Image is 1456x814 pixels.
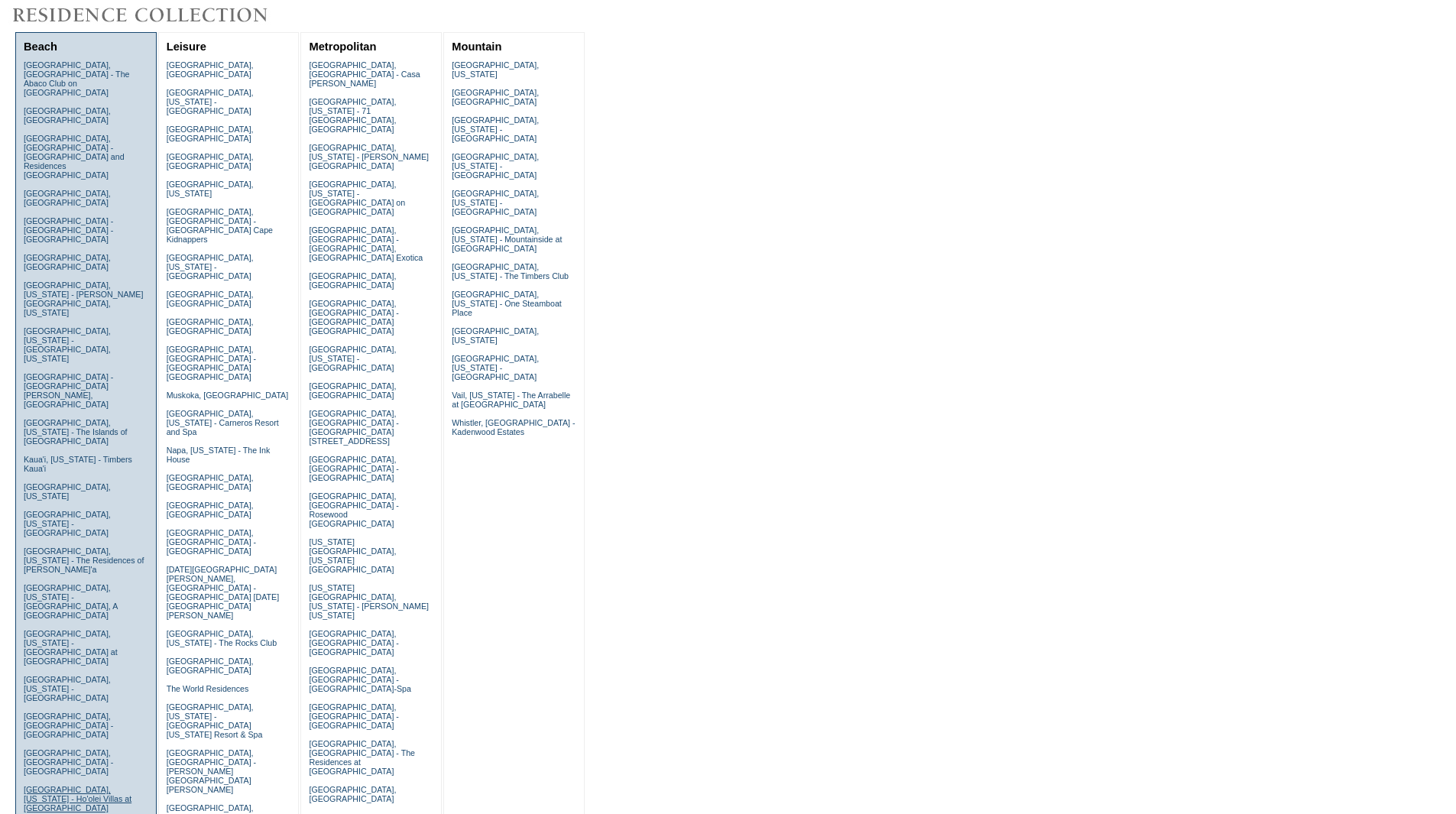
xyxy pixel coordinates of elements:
a: [GEOGRAPHIC_DATA], [GEOGRAPHIC_DATA] - [GEOGRAPHIC_DATA] [309,455,398,482]
a: [GEOGRAPHIC_DATA], [US_STATE] [452,60,539,79]
a: [GEOGRAPHIC_DATA], [US_STATE] - [GEOGRAPHIC_DATA] [452,115,539,143]
a: [US_STATE][GEOGRAPHIC_DATA], [US_STATE] - [PERSON_NAME] [US_STATE] [309,583,429,620]
a: [GEOGRAPHIC_DATA], [US_STATE] - [GEOGRAPHIC_DATA] at [GEOGRAPHIC_DATA] [24,629,118,666]
a: [GEOGRAPHIC_DATA], [GEOGRAPHIC_DATA] - [GEOGRAPHIC_DATA] [GEOGRAPHIC_DATA] [167,345,256,381]
a: [GEOGRAPHIC_DATA], [GEOGRAPHIC_DATA] [452,88,539,106]
a: [GEOGRAPHIC_DATA], [US_STATE] - [GEOGRAPHIC_DATA] [452,189,539,216]
a: [GEOGRAPHIC_DATA], [US_STATE] - [GEOGRAPHIC_DATA] [US_STATE] Resort & Spa [167,702,263,739]
a: [GEOGRAPHIC_DATA], [US_STATE] - [GEOGRAPHIC_DATA] [452,354,539,381]
a: [GEOGRAPHIC_DATA], [US_STATE] - [GEOGRAPHIC_DATA], [US_STATE] [24,326,111,363]
a: [GEOGRAPHIC_DATA], [US_STATE] - Mountainside at [GEOGRAPHIC_DATA] [452,225,562,253]
a: [GEOGRAPHIC_DATA], [GEOGRAPHIC_DATA] [167,290,254,308]
a: [GEOGRAPHIC_DATA], [GEOGRAPHIC_DATA] - [GEOGRAPHIC_DATA] [309,629,398,657]
a: [GEOGRAPHIC_DATA], [GEOGRAPHIC_DATA] [24,106,111,125]
a: Napa, [US_STATE] - The Ink House [167,446,271,464]
a: Leisure [167,41,206,53]
a: Metropolitan [309,41,376,53]
a: [GEOGRAPHIC_DATA], [GEOGRAPHIC_DATA] [167,657,254,675]
a: [GEOGRAPHIC_DATA], [GEOGRAPHIC_DATA] - [GEOGRAPHIC_DATA] [GEOGRAPHIC_DATA] [309,299,398,336]
a: [GEOGRAPHIC_DATA], [US_STATE] - [GEOGRAPHIC_DATA] [452,152,539,180]
a: [GEOGRAPHIC_DATA], [US_STATE] [24,482,111,501]
a: [GEOGRAPHIC_DATA], [GEOGRAPHIC_DATA] [309,381,396,400]
a: [GEOGRAPHIC_DATA], [GEOGRAPHIC_DATA] - [GEOGRAPHIC_DATA] [24,712,113,739]
a: [GEOGRAPHIC_DATA], [US_STATE] - [GEOGRAPHIC_DATA] [24,675,111,702]
a: [DATE][GEOGRAPHIC_DATA][PERSON_NAME], [GEOGRAPHIC_DATA] - [GEOGRAPHIC_DATA] [DATE][GEOGRAPHIC_DAT... [167,565,279,620]
a: Kaua'i, [US_STATE] - Timbers Kaua'i [24,455,132,473]
a: [GEOGRAPHIC_DATA], [US_STATE] - Carneros Resort and Spa [167,409,279,436]
a: [GEOGRAPHIC_DATA], [US_STATE] - [PERSON_NAME][GEOGRAPHIC_DATA] [309,143,429,170]
a: [GEOGRAPHIC_DATA], [US_STATE] - [GEOGRAPHIC_DATA] [167,253,254,281]
a: The World Residences [167,684,249,693]
a: [GEOGRAPHIC_DATA], [GEOGRAPHIC_DATA] - [GEOGRAPHIC_DATA] [309,702,398,730]
a: [GEOGRAPHIC_DATA], [US_STATE] - [GEOGRAPHIC_DATA] on [GEOGRAPHIC_DATA] [309,180,405,216]
a: [GEOGRAPHIC_DATA], [GEOGRAPHIC_DATA] - [GEOGRAPHIC_DATA] Cape Kidnappers [167,207,273,244]
a: [GEOGRAPHIC_DATA], [GEOGRAPHIC_DATA] [167,152,254,170]
a: [GEOGRAPHIC_DATA], [US_STATE] - [GEOGRAPHIC_DATA] [24,510,111,537]
a: [GEOGRAPHIC_DATA], [GEOGRAPHIC_DATA] [309,271,396,290]
a: [GEOGRAPHIC_DATA], [GEOGRAPHIC_DATA] - The Abaco Club on [GEOGRAPHIC_DATA] [24,60,130,97]
a: [GEOGRAPHIC_DATA], [US_STATE] - The Rocks Club [167,629,277,647]
a: [GEOGRAPHIC_DATA], [US_STATE] - [GEOGRAPHIC_DATA], A [GEOGRAPHIC_DATA] [24,583,118,620]
a: Vail, [US_STATE] - The Arrabelle at [GEOGRAPHIC_DATA] [452,391,570,409]
a: [GEOGRAPHIC_DATA], [US_STATE] - Ho'olei Villas at [GEOGRAPHIC_DATA] [24,785,131,812]
a: [GEOGRAPHIC_DATA], [GEOGRAPHIC_DATA] - The Residences at [GEOGRAPHIC_DATA] [309,739,415,776]
a: [GEOGRAPHIC_DATA], [GEOGRAPHIC_DATA] - Casa [PERSON_NAME] [309,60,420,88]
a: [GEOGRAPHIC_DATA], [GEOGRAPHIC_DATA] - [GEOGRAPHIC_DATA], [GEOGRAPHIC_DATA] Exotica [309,225,423,262]
a: [GEOGRAPHIC_DATA], [GEOGRAPHIC_DATA] [167,125,254,143]
a: [GEOGRAPHIC_DATA], [US_STATE] - One Steamboat Place [452,290,562,317]
a: [GEOGRAPHIC_DATA], [GEOGRAPHIC_DATA] [309,785,396,803]
a: [GEOGRAPHIC_DATA], [US_STATE] [167,180,254,198]
a: Mountain [452,41,501,53]
a: [GEOGRAPHIC_DATA], [GEOGRAPHIC_DATA] - [GEOGRAPHIC_DATA]-Spa [309,666,410,693]
a: [GEOGRAPHIC_DATA] - [GEOGRAPHIC_DATA][PERSON_NAME], [GEOGRAPHIC_DATA] [24,372,113,409]
a: [GEOGRAPHIC_DATA], [GEOGRAPHIC_DATA] - [PERSON_NAME][GEOGRAPHIC_DATA][PERSON_NAME] [167,748,256,794]
a: [GEOGRAPHIC_DATA], [GEOGRAPHIC_DATA] - Rosewood [GEOGRAPHIC_DATA] [309,491,398,528]
a: [GEOGRAPHIC_DATA] - [GEOGRAPHIC_DATA] - [GEOGRAPHIC_DATA] [24,216,113,244]
a: [GEOGRAPHIC_DATA], [GEOGRAPHIC_DATA] [167,317,254,336]
a: Beach [24,41,57,53]
a: [GEOGRAPHIC_DATA], [US_STATE] - [GEOGRAPHIC_DATA] [167,88,254,115]
a: [US_STATE][GEOGRAPHIC_DATA], [US_STATE][GEOGRAPHIC_DATA] [309,537,396,574]
a: [GEOGRAPHIC_DATA], [GEOGRAPHIC_DATA] - [GEOGRAPHIC_DATA] and Residences [GEOGRAPHIC_DATA] [24,134,125,180]
a: [GEOGRAPHIC_DATA], [GEOGRAPHIC_DATA] [24,189,111,207]
a: [GEOGRAPHIC_DATA], [US_STATE] - [PERSON_NAME][GEOGRAPHIC_DATA], [US_STATE] [24,281,144,317]
a: Whistler, [GEOGRAPHIC_DATA] - Kadenwood Estates [452,418,575,436]
a: [GEOGRAPHIC_DATA], [US_STATE] - The Timbers Club [452,262,569,281]
a: Muskoka, [GEOGRAPHIC_DATA] [167,391,288,400]
a: [GEOGRAPHIC_DATA], [GEOGRAPHIC_DATA] [24,253,111,271]
a: [GEOGRAPHIC_DATA], [GEOGRAPHIC_DATA] - [GEOGRAPHIC_DATA] [24,748,113,776]
a: [GEOGRAPHIC_DATA], [GEOGRAPHIC_DATA] [167,501,254,519]
a: [GEOGRAPHIC_DATA], [US_STATE] [452,326,539,345]
a: [GEOGRAPHIC_DATA], [GEOGRAPHIC_DATA] [167,60,254,79]
a: [GEOGRAPHIC_DATA], [US_STATE] - [GEOGRAPHIC_DATA] [309,345,396,372]
a: [GEOGRAPHIC_DATA], [US_STATE] - The Residences of [PERSON_NAME]'a [24,546,144,574]
a: [GEOGRAPHIC_DATA], [GEOGRAPHIC_DATA] - [GEOGRAPHIC_DATA][STREET_ADDRESS] [309,409,398,446]
a: [GEOGRAPHIC_DATA], [GEOGRAPHIC_DATA] [167,473,254,491]
a: [GEOGRAPHIC_DATA], [US_STATE] - 71 [GEOGRAPHIC_DATA], [GEOGRAPHIC_DATA] [309,97,396,134]
a: [GEOGRAPHIC_DATA], [GEOGRAPHIC_DATA] - [GEOGRAPHIC_DATA] [167,528,256,556]
a: [GEOGRAPHIC_DATA], [US_STATE] - The Islands of [GEOGRAPHIC_DATA] [24,418,128,446]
